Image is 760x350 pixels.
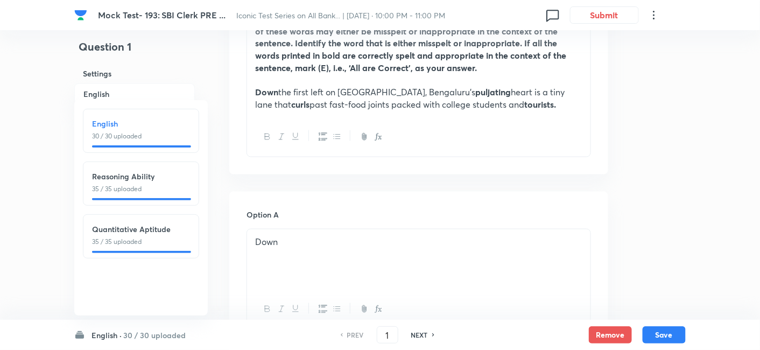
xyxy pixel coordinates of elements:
[92,118,190,129] h6: English
[74,64,195,83] h6: Settings
[589,326,632,344] button: Remove
[92,223,190,235] h6: Quantitative Aptitude
[255,236,582,248] p: Down
[92,171,190,182] h6: Reasoning Ability
[92,131,190,141] p: 30 / 30 uploaded
[74,9,89,22] a: Company Logo
[411,330,428,340] h6: NEXT
[74,9,87,22] img: Company Logo
[92,330,122,341] h6: English ·
[255,13,580,73] strong: Directions (1-5): In each question below, four words printed in bold are given. One of these word...
[643,326,686,344] button: Save
[247,209,591,220] h6: Option A
[123,330,186,341] h6: 30 / 30 uploaded
[291,99,309,110] strong: curls
[98,9,226,20] span: Mock Test- 193: SBI Clerk PRE ...
[255,86,582,110] p: the first left on [GEOGRAPHIC_DATA], Bengaluru’s heart is a tiny lane that past fast-food joints ...
[74,39,195,64] h4: Question 1
[524,99,556,110] strong: tourists.
[570,6,639,24] button: Submit
[74,83,195,104] h6: English
[255,86,278,97] strong: Down
[475,86,511,97] strong: puljating
[347,330,364,340] h6: PREV
[92,184,190,194] p: 35 / 35 uploaded
[237,10,446,20] span: Iconic Test Series on All Bank... | [DATE] · 10:00 PM - 11:00 PM
[92,237,190,247] p: 35 / 35 uploaded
